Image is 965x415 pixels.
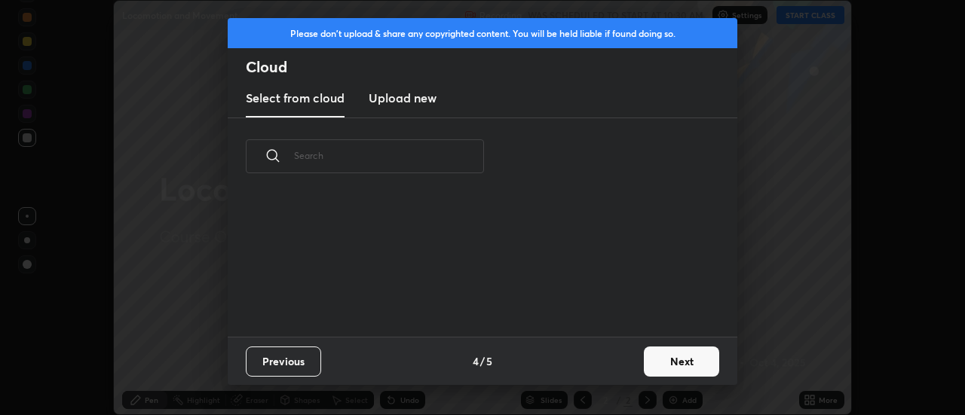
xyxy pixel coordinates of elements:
h4: 4 [473,353,479,369]
input: Search [294,124,484,188]
h4: / [480,353,485,369]
button: Previous [246,346,321,377]
div: grid [228,191,719,337]
button: Next [644,346,719,377]
h3: Upload new [369,89,437,107]
h4: 5 [486,353,492,369]
h2: Cloud [246,57,737,77]
h3: Select from cloud [246,89,345,107]
div: Please don't upload & share any copyrighted content. You will be held liable if found doing so. [228,18,737,48]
